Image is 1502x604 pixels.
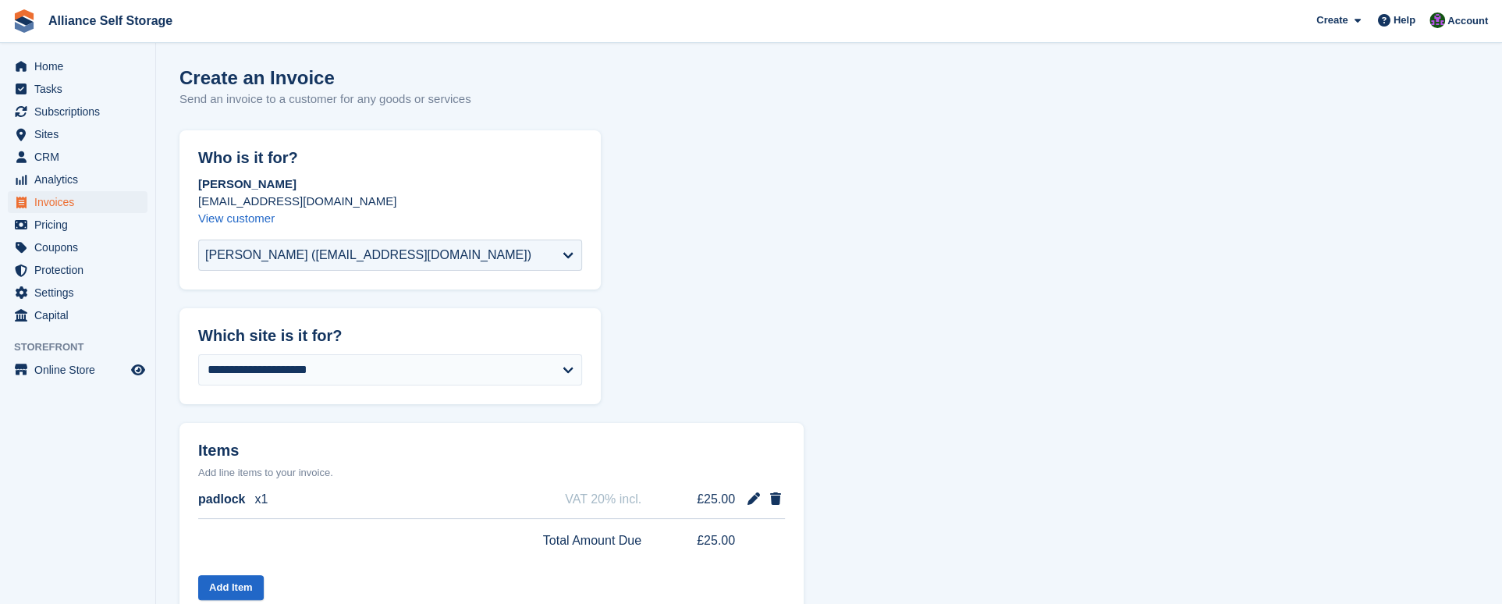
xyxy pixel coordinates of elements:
span: Settings [34,282,128,304]
a: menu [8,191,147,213]
p: [PERSON_NAME] [198,176,582,193]
button: Add Item [198,575,264,601]
a: Preview store [129,361,147,379]
a: View customer [198,211,275,225]
span: Storefront [14,339,155,355]
a: menu [8,123,147,145]
a: menu [8,236,147,258]
span: Total Amount Due [543,531,641,550]
a: menu [8,55,147,77]
span: Coupons [34,236,128,258]
a: menu [8,169,147,190]
img: stora-icon-8386f47178a22dfd0bd8f6a31ec36ba5ce8667c1dd55bd0f319d3a0aa187defe.svg [12,9,36,33]
a: menu [8,78,147,100]
span: Invoices [34,191,128,213]
p: Add line items to your invoice. [198,465,785,481]
span: Create [1316,12,1348,28]
a: menu [8,282,147,304]
span: £25.00 [676,531,735,550]
img: Romilly Norton [1429,12,1445,28]
span: Pricing [34,214,128,236]
a: menu [8,304,147,326]
span: Subscriptions [34,101,128,123]
a: menu [8,214,147,236]
span: Protection [34,259,128,281]
a: menu [8,101,147,123]
div: [PERSON_NAME] ([EMAIL_ADDRESS][DOMAIN_NAME]) [205,246,531,265]
p: Send an invoice to a customer for any goods or services [179,91,471,108]
a: Alliance Self Storage [42,8,179,34]
span: Capital [34,304,128,326]
h2: Which site is it for? [198,327,582,345]
span: Sites [34,123,128,145]
span: Online Store [34,359,128,381]
span: padlock [198,490,245,509]
h1: Create an Invoice [179,67,471,88]
p: [EMAIL_ADDRESS][DOMAIN_NAME] [198,193,582,210]
span: Tasks [34,78,128,100]
span: Home [34,55,128,77]
h2: Who is it for? [198,149,582,167]
span: Account [1447,13,1488,29]
span: CRM [34,146,128,168]
h2: Items [198,442,785,463]
span: £25.00 [676,490,735,509]
a: menu [8,259,147,281]
span: VAT 20% incl. [565,490,641,509]
a: menu [8,359,147,381]
span: Analytics [34,169,128,190]
a: menu [8,146,147,168]
span: x1 [254,490,268,509]
span: Help [1394,12,1415,28]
